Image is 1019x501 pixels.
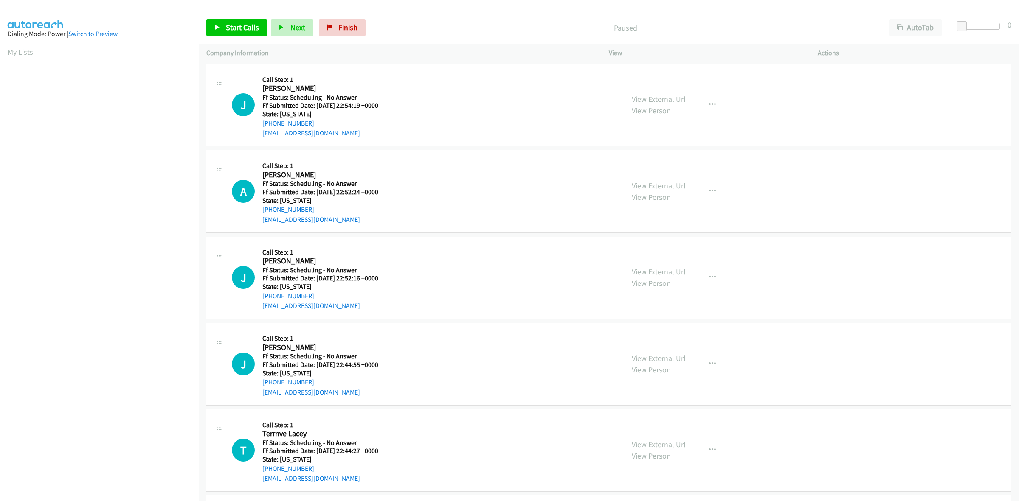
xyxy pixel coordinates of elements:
[232,353,255,375] div: The call is yet to be attempted
[262,84,389,93] h2: [PERSON_NAME]
[961,23,1000,30] div: Delay between calls (in seconds)
[262,361,389,369] h5: Ff Submitted Date: [DATE] 22:44:55 +0000
[262,352,389,361] h5: Ff Status: Scheduling - No Answer
[338,22,357,32] span: Finish
[262,429,389,439] h2: Terrnve Lacey
[632,192,671,202] a: View Person
[206,19,267,36] a: Start Calls
[262,292,314,300] a: [PHONE_NUMBER]
[262,129,360,137] a: [EMAIL_ADDRESS][DOMAIN_NAME]
[262,188,389,196] h5: Ff Submitted Date: [DATE] 22:52:24 +0000
[206,48,594,58] p: Company Information
[262,266,389,274] h5: Ff Status: Scheduling - No Answer
[232,93,255,116] div: The call is yet to be attempted
[262,76,389,84] h5: Call Step: 1
[262,179,389,188] h5: Ff Status: Scheduling - No Answer
[262,421,389,429] h5: Call Step: 1
[68,30,118,38] a: Switch to Preview
[8,65,199,468] iframe: Dialpad
[319,19,366,36] a: Finish
[262,343,389,353] h2: [PERSON_NAME]
[262,369,389,378] h5: State: [US_STATE]
[262,334,389,343] h5: Call Step: 1
[262,101,389,110] h5: Ff Submitted Date: [DATE] 22:54:19 +0000
[632,267,686,277] a: View External Url
[8,47,33,57] a: My Lists
[262,474,360,482] a: [EMAIL_ADDRESS][DOMAIN_NAME]
[262,455,389,464] h5: State: [US_STATE]
[262,302,360,310] a: [EMAIL_ADDRESS][DOMAIN_NAME]
[632,365,671,375] a: View Person
[232,353,255,375] h1: J
[262,248,389,257] h5: Call Step: 1
[632,181,686,190] a: View External Url
[632,439,686,449] a: View External Url
[262,439,389,447] h5: Ff Status: Scheduling - No Answer
[262,256,389,266] h2: [PERSON_NAME]
[262,216,360,224] a: [EMAIL_ADDRESS][DOMAIN_NAME]
[232,266,255,289] div: The call is yet to be attempted
[889,19,942,36] button: AutoTab
[1008,19,1011,31] div: 0
[262,388,360,396] a: [EMAIL_ADDRESS][DOMAIN_NAME]
[377,22,874,34] p: Paused
[262,93,389,102] h5: Ff Status: Scheduling - No Answer
[232,439,255,462] h1: T
[262,283,389,291] h5: State: [US_STATE]
[262,170,389,180] h2: [PERSON_NAME]
[232,180,255,203] h1: A
[818,48,1011,58] p: Actions
[262,205,314,213] a: [PHONE_NUMBER]
[271,19,313,36] button: Next
[290,22,305,32] span: Next
[226,22,259,32] span: Start Calls
[232,180,255,203] div: The call is yet to be attempted
[262,162,389,170] h5: Call Step: 1
[632,451,671,461] a: View Person
[632,94,686,104] a: View External Url
[232,439,255,462] div: The call is yet to be attempted
[609,48,802,58] p: View
[8,29,191,39] div: Dialing Mode: Power |
[262,465,314,473] a: [PHONE_NUMBER]
[262,447,389,455] h5: Ff Submitted Date: [DATE] 22:44:27 +0000
[262,378,314,386] a: [PHONE_NUMBER]
[262,196,389,205] h5: State: [US_STATE]
[262,119,314,127] a: [PHONE_NUMBER]
[232,93,255,116] h1: J
[632,353,686,363] a: View External Url
[232,266,255,289] h1: J
[632,278,671,288] a: View Person
[262,274,389,283] h5: Ff Submitted Date: [DATE] 22:52:16 +0000
[632,106,671,115] a: View Person
[262,110,389,118] h5: State: [US_STATE]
